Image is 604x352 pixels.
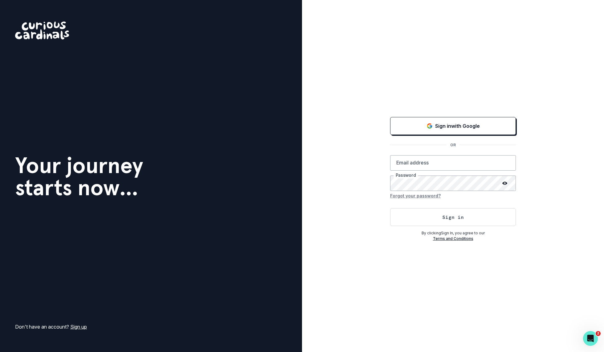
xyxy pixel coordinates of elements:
[433,236,473,241] a: Terms and Conditions
[596,331,601,336] span: 2
[70,324,87,330] a: Sign up
[435,122,480,130] p: Sign in with Google
[15,22,69,39] img: Curious Cardinals Logo
[390,191,441,201] button: Forgot your password?
[15,323,87,330] p: Don't have an account?
[390,117,516,135] button: Sign in with Google (GSuite)
[390,230,516,236] p: By clicking Sign In , you agree to our
[447,142,459,148] p: OR
[390,208,516,226] button: Sign in
[15,154,143,199] h1: Your journey starts now...
[583,331,598,346] iframe: Intercom live chat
